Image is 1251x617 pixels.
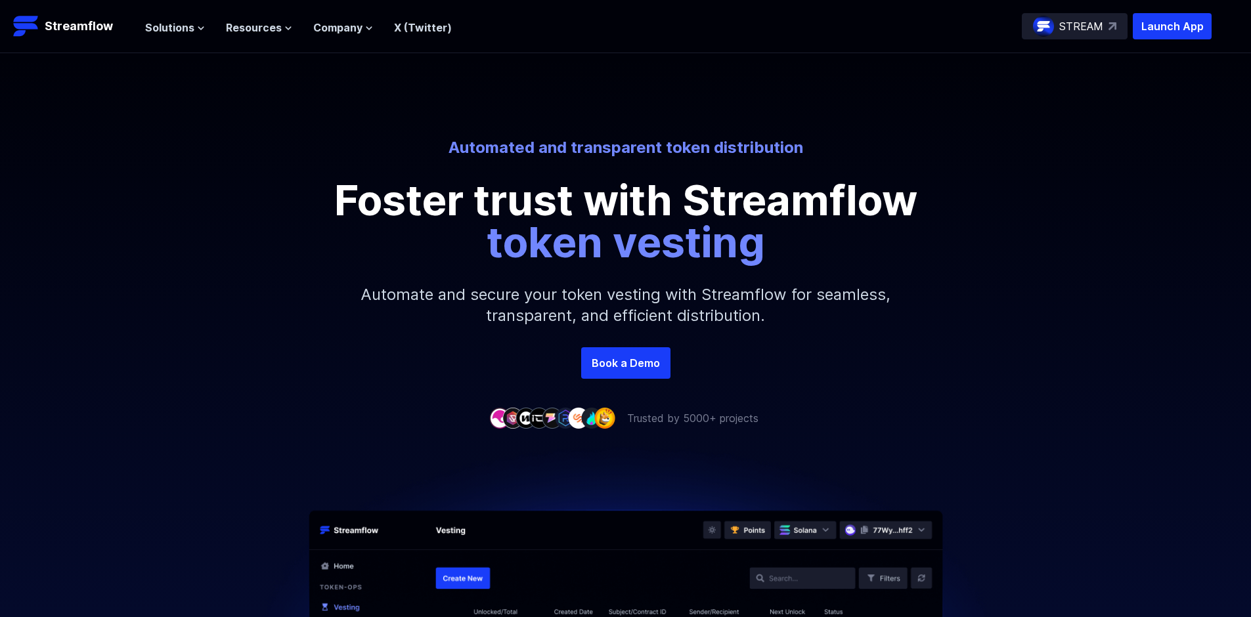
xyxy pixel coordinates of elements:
[313,20,362,35] span: Company
[262,137,990,158] p: Automated and transparent token distribution
[1059,18,1103,34] p: STREAM
[343,263,908,347] p: Automate and secure your token vesting with Streamflow for seamless, transparent, and efficient d...
[313,20,373,35] button: Company
[516,408,537,428] img: company-3
[226,20,292,35] button: Resources
[1022,13,1128,39] a: STREAM
[226,20,282,35] span: Resources
[145,20,194,35] span: Solutions
[502,408,523,428] img: company-2
[581,408,602,428] img: company-8
[627,410,758,426] p: Trusted by 5000+ projects
[581,347,670,379] a: Book a Demo
[13,13,132,39] a: Streamflow
[330,179,921,263] p: Foster trust with Streamflow
[542,408,563,428] img: company-5
[489,408,510,428] img: company-1
[487,217,765,267] span: token vesting
[1033,16,1054,37] img: streamflow-logo-circle.png
[555,408,576,428] img: company-6
[1108,22,1116,30] img: top-right-arrow.svg
[45,17,113,35] p: Streamflow
[13,13,39,39] img: Streamflow Logo
[394,21,452,34] a: X (Twitter)
[568,408,589,428] img: company-7
[145,20,205,35] button: Solutions
[529,408,550,428] img: company-4
[594,408,615,428] img: company-9
[1133,13,1212,39] button: Launch App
